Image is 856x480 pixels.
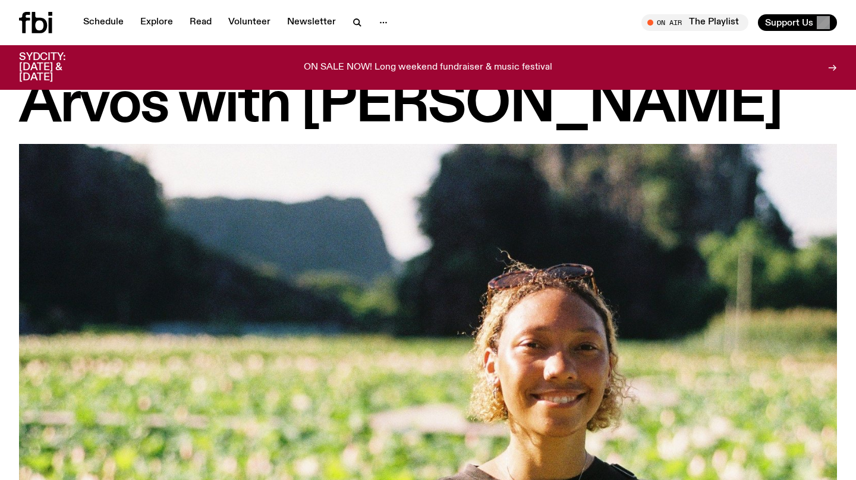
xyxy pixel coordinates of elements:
[304,62,552,73] p: ON SALE NOW! Long weekend fundraiser & music festival
[19,79,837,132] h1: Arvos with [PERSON_NAME]
[641,14,748,31] button: On AirThe Playlist
[133,14,180,31] a: Explore
[19,52,95,83] h3: SYDCITY: [DATE] & [DATE]
[280,14,343,31] a: Newsletter
[76,14,131,31] a: Schedule
[221,14,278,31] a: Volunteer
[765,17,813,28] span: Support Us
[758,14,837,31] button: Support Us
[182,14,219,31] a: Read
